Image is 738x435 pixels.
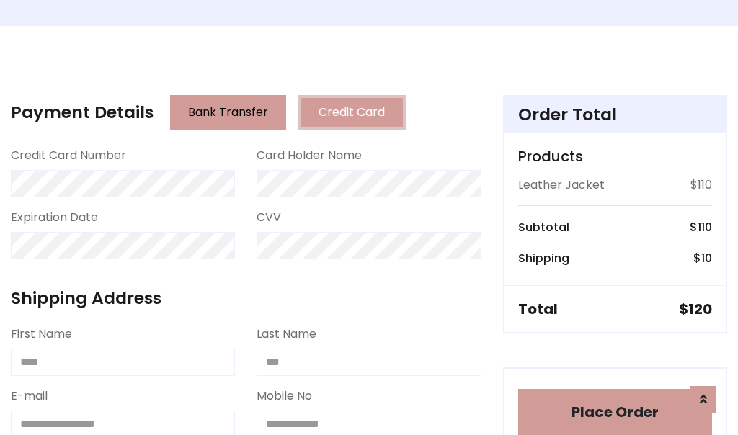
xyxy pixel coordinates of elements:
p: Leather Jacket [518,176,605,194]
span: 120 [688,299,712,319]
h5: Total [518,300,558,318]
span: 110 [698,219,712,236]
h5: Products [518,148,712,165]
h6: Shipping [518,251,569,265]
p: $110 [690,176,712,194]
button: Place Order [518,389,712,435]
label: CVV [257,209,281,226]
label: Expiration Date [11,209,98,226]
button: Bank Transfer [170,95,286,130]
h5: $ [679,300,712,318]
h6: $ [690,220,712,234]
h4: Payment Details [11,102,154,122]
h6: $ [693,251,712,265]
h4: Order Total [518,104,712,125]
label: Card Holder Name [257,147,362,164]
label: Last Name [257,326,316,343]
label: First Name [11,326,72,343]
h4: Shipping Address [11,288,481,308]
label: E-mail [11,387,48,405]
h6: Subtotal [518,220,569,234]
label: Mobile No [257,387,312,405]
button: Credit Card [298,95,406,130]
span: 10 [701,250,712,266]
label: Credit Card Number [11,147,126,164]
